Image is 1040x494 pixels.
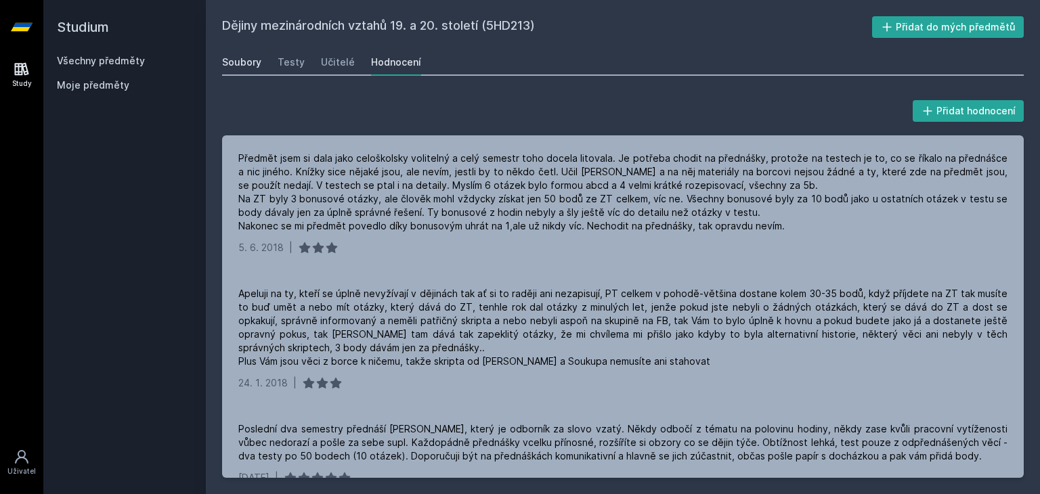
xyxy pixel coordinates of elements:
[3,442,41,483] a: Uživatel
[238,376,288,390] div: 24. 1. 2018
[222,16,872,38] h2: Dějiny mezinárodních vztahů 19. a 20. století (5HD213)
[913,100,1024,122] button: Přidat hodnocení
[238,287,1007,368] div: Apeluji na ty, kteří se úplně nevyžívají v dějinách tak ať si to raději ani nezapisují, PT celkem...
[278,55,305,69] div: Testy
[7,466,36,476] div: Uživatel
[3,54,41,95] a: Study
[238,241,284,254] div: 5. 6. 2018
[275,471,278,485] div: |
[321,49,355,76] a: Učitelé
[371,55,421,69] div: Hodnocení
[371,49,421,76] a: Hodnocení
[12,78,32,89] div: Study
[238,152,1007,233] div: Předmět jsem si dala jako celoškolsky volitelný a celý semestr toho docela litovala. Je potřeba c...
[872,16,1024,38] button: Přidat do mých předmětů
[238,422,1007,463] div: Poslední dva semestry přednáší [PERSON_NAME], který je odborník za slovo vzatý. Někdy odbočí z té...
[57,78,129,92] span: Moje předměty
[222,55,261,69] div: Soubory
[293,376,297,390] div: |
[238,471,269,485] div: [DATE]
[278,49,305,76] a: Testy
[321,55,355,69] div: Učitelé
[289,241,292,254] div: |
[222,49,261,76] a: Soubory
[57,55,145,66] a: Všechny předměty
